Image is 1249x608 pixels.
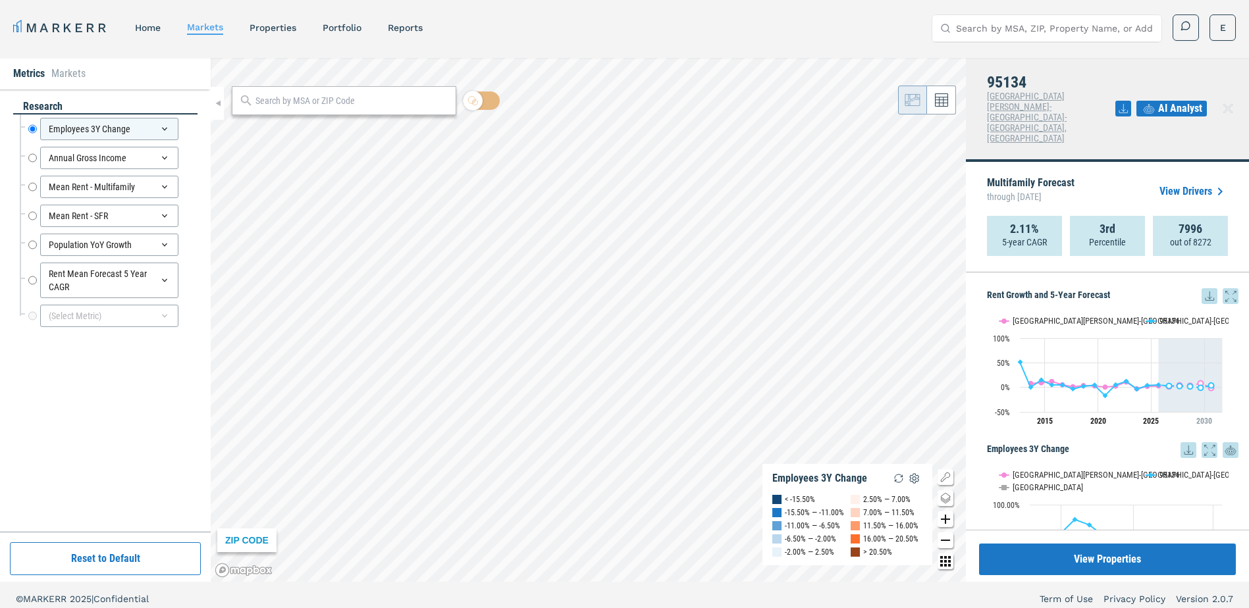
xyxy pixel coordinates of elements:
[993,501,1020,510] text: 100.00%
[13,99,198,114] div: research
[1081,384,1086,389] path: Wednesday, 29 Aug, 17:00, 2.22. 95134.
[1145,382,1150,388] path: Thursday, 29 Aug, 17:00, 4.02. 95134.
[1071,386,1076,392] path: Tuesday, 29 Aug, 17:00, -3.24. 95134.
[1018,359,1023,365] path: Wednesday, 29 Aug, 17:00, 51.34. 95134.
[1220,21,1226,34] span: E
[1198,385,1204,390] path: Wednesday, 29 Aug, 17:00, -0.79. 95134.
[40,118,178,140] div: Employees 3Y Change
[863,545,892,559] div: > 20.50%
[255,94,449,108] input: Search by MSA or ZIP Code
[987,288,1238,304] h5: Rent Growth and 5-Year Forecast
[997,359,1010,368] text: 50%
[1087,522,1092,527] path: Wednesday, 14 Dec, 16:00, 64.05. 95134.
[1103,393,1108,398] path: Saturday, 29 Aug, 17:00, -16.7. 95134.
[956,15,1154,41] input: Search by MSA, ZIP, Property Name, or Address
[211,58,966,582] canvas: Map
[1092,382,1098,388] path: Thursday, 29 Aug, 17:00, 4.58. 95134.
[40,176,178,198] div: Mean Rent - Multifamily
[1100,222,1115,236] strong: 3rd
[1010,222,1039,236] strong: 2.11%
[938,490,953,506] button: Change style map button
[40,263,178,298] div: Rent Mean Forecast 5 Year CAGR
[987,91,1067,143] span: [GEOGRAPHIC_DATA][PERSON_NAME]-[GEOGRAPHIC_DATA]-[GEOGRAPHIC_DATA], [GEOGRAPHIC_DATA]
[987,304,1229,436] svg: Interactive chart
[907,470,922,486] img: Settings
[785,532,836,545] div: -6.50% — -2.00%
[70,594,93,604] span: 2025 |
[863,506,915,519] div: 7.00% — 11.50%
[1176,592,1233,605] a: Version 2.0.7
[1167,382,1214,390] g: 95134, line 4 of 4 with 5 data points.
[1073,517,1078,522] path: Monday, 14 Dec, 16:00, 73.58. 95134.
[1001,383,1010,392] text: 0%
[891,470,907,486] img: Reload Legend
[1177,383,1183,388] path: Sunday, 29 Aug, 17:00, 2.62. 95134.
[51,66,86,82] li: Markets
[16,594,23,604] span: ©
[215,563,273,578] a: Mapbox logo
[250,22,296,33] a: properties
[1103,592,1165,605] a: Privacy Policy
[1159,316,1179,326] text: 95134
[1037,417,1053,426] tspan: 2015
[1089,236,1126,249] p: Percentile
[217,528,277,552] div: ZIP CODE
[995,408,1010,417] text: -50%
[187,22,223,32] a: markets
[785,519,840,532] div: -11.00% — -6.50%
[1013,482,1083,492] text: [GEOGRAPHIC_DATA]
[1124,378,1129,384] path: Monday, 29 Aug, 17:00, 12.19. 95134.
[1188,384,1193,389] path: Tuesday, 29 Aug, 17:00, 1.82. 95134.
[1156,382,1161,388] path: Friday, 29 Aug, 17:00, 4.94. 95134.
[863,532,918,545] div: 16.00% — 20.50%
[863,519,918,532] div: 11.50% — 16.00%
[135,22,161,33] a: home
[40,205,178,227] div: Mean Rent - SFR
[40,234,178,256] div: Population YoY Growth
[1196,417,1212,426] tspan: 2030
[999,462,1132,472] button: Show San Jose-Sunnyvale-Santa Clara, CA
[93,594,149,604] span: Confidential
[938,532,953,548] button: Zoom out map button
[1090,417,1106,426] tspan: 2020
[40,305,178,327] div: (Select Metric)
[1158,101,1202,116] span: AI Analyst
[938,553,953,569] button: Other options map button
[863,493,911,506] div: 2.50% — 7.00%
[1209,382,1214,388] path: Thursday, 29 Aug, 17:00, 3.98. 95134.
[785,493,815,506] div: < -15.50%
[323,22,361,33] a: Portfolio
[1039,377,1044,382] path: Friday, 29 Aug, 17:00, 14.82. 95134.
[987,442,1238,458] h5: Employees 3Y Change
[1028,384,1034,390] path: Thursday, 29 Aug, 17:00, 0.18. 95134.
[987,178,1075,205] p: Multifamily Forecast
[23,594,70,604] span: MARKERR
[1167,383,1172,388] path: Saturday, 29 Aug, 17:00, 2.99. 95134.
[999,474,1026,484] button: Show USA
[1143,417,1159,426] tspan: 2025
[785,506,844,519] div: -15.50% — -11.00%
[993,334,1010,343] text: 100%
[785,545,834,559] div: -2.00% — 2.50%
[1136,101,1207,116] button: AI Analyst
[1060,382,1065,388] path: Monday, 29 Aug, 17:00, 5.04. 95134.
[938,469,953,485] button: Show/Hide Legend Map Button
[987,74,1115,91] h4: 95134
[1179,222,1202,236] strong: 7996
[1050,382,1055,388] path: Saturday, 29 Aug, 17:00, 5.04. 95134.
[1209,14,1236,41] button: E
[1159,184,1228,199] a: View Drivers
[388,22,423,33] a: reports
[1146,308,1181,318] button: Show 95134
[999,308,1132,318] button: Show San Jose-Sunnyvale-Santa Clara, CA
[772,472,867,485] div: Employees 3Y Change
[987,188,1075,205] span: through [DATE]
[1146,462,1181,472] button: Show 95134
[938,511,953,527] button: Zoom in map button
[1159,470,1179,480] text: 95134
[987,304,1238,436] div: Rent Growth and 5-Year Forecast. Highcharts interactive chart.
[13,18,109,37] a: MARKERR
[979,544,1236,575] button: View Properties
[13,66,45,82] li: Metrics
[997,528,1020,538] text: 50.00%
